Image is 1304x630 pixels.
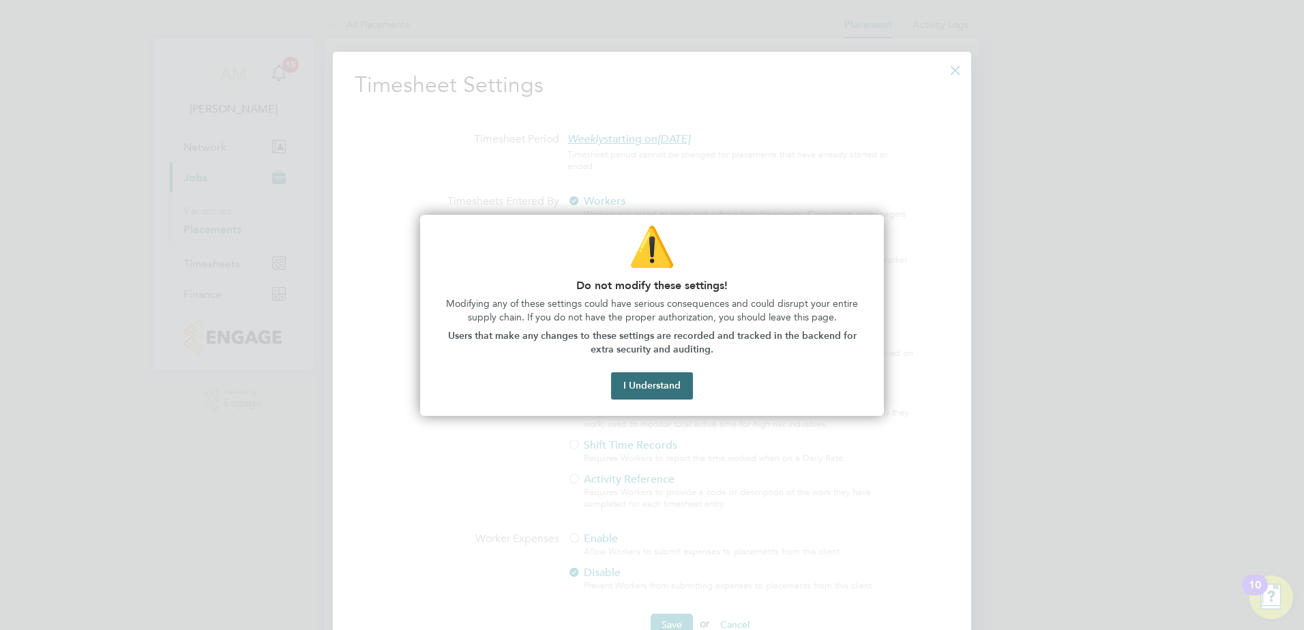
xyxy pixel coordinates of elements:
button: I Understand [611,372,693,400]
div: Do not modify these settings! [420,215,884,417]
strong: Users that make any changes to these settings are recorded and tracked in the backend for extra s... [448,330,859,355]
p: Do not modify these settings! [436,279,868,292]
p: Modifying any of these settings could have serious consequences and could disrupt your entire sup... [436,297,868,324]
p: ⚠️ [436,220,868,273]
